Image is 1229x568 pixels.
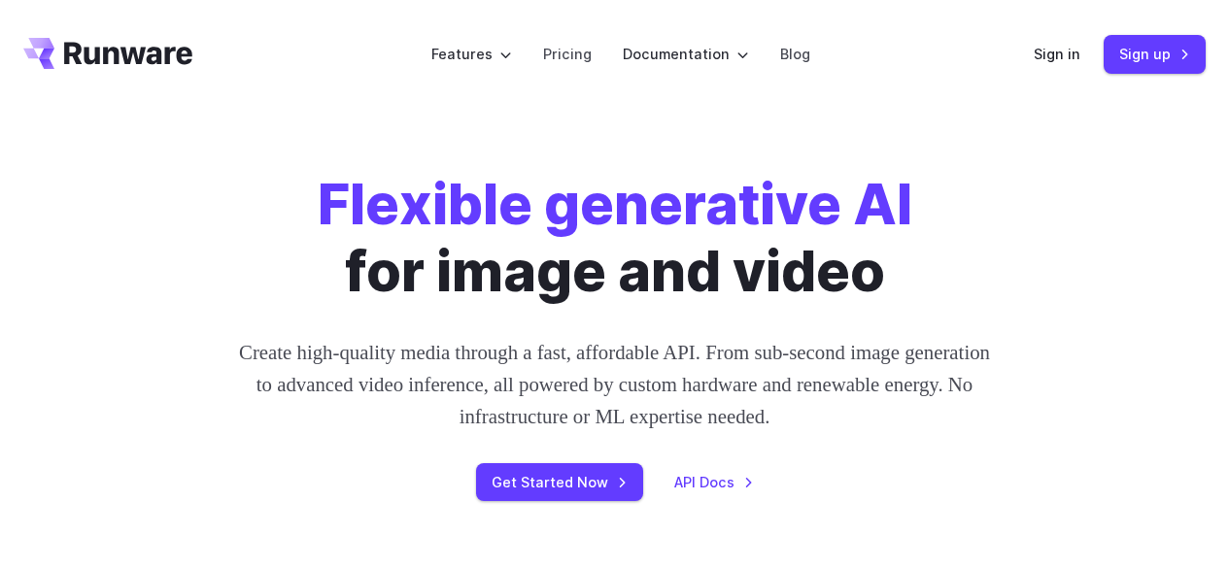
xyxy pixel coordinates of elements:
[1104,35,1206,73] a: Sign up
[674,471,754,493] a: API Docs
[476,463,643,501] a: Get Started Now
[1034,43,1080,65] a: Sign in
[431,43,512,65] label: Features
[318,171,912,305] h1: for image and video
[543,43,592,65] a: Pricing
[318,170,912,238] strong: Flexible generative AI
[780,43,810,65] a: Blog
[23,38,192,69] a: Go to /
[623,43,749,65] label: Documentation
[236,336,993,433] p: Create high-quality media through a fast, affordable API. From sub-second image generation to adv...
